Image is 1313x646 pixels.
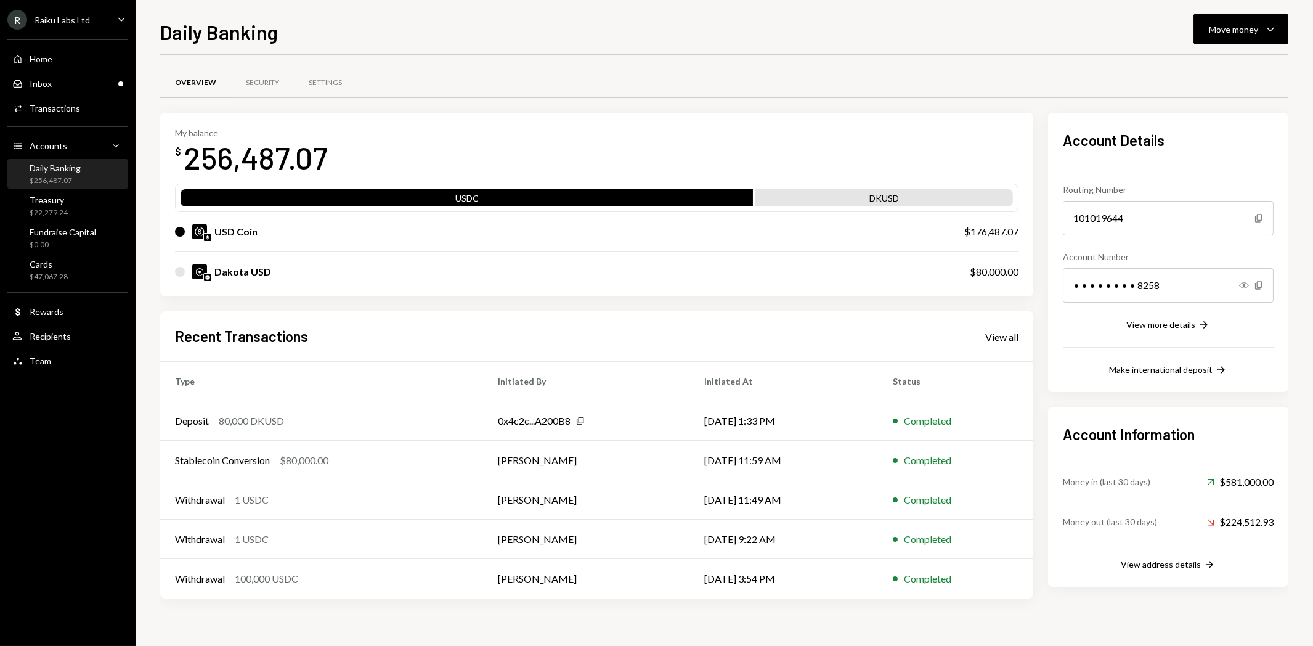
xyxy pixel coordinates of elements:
[7,300,128,322] a: Rewards
[175,453,270,468] div: Stablecoin Conversion
[30,208,68,218] div: $22,279.24
[1063,268,1274,303] div: • • • • • • • • 8258
[30,306,63,317] div: Rewards
[878,362,1033,401] th: Status
[1063,201,1274,235] div: 101019644
[7,255,128,285] a: Cards$47,067.28
[904,493,951,507] div: Completed
[1193,14,1288,44] button: Move money
[175,414,209,428] div: Deposit
[280,453,328,468] div: $80,000.00
[970,264,1018,279] div: $80,000.00
[235,493,269,507] div: 1 USDC
[204,274,211,281] img: base-mainnet
[1063,475,1150,488] div: Money in (last 30 days)
[1121,558,1216,572] button: View address details
[1207,515,1274,529] div: $224,512.93
[30,103,80,113] div: Transactions
[294,67,357,99] a: Settings
[246,78,279,88] div: Security
[30,356,51,366] div: Team
[175,145,181,158] div: $
[904,414,951,428] div: Completed
[689,559,877,599] td: [DATE] 3:54 PM
[985,331,1018,343] div: View all
[30,78,52,89] div: Inbox
[35,15,90,25] div: Raiku Labs Ltd
[483,480,689,520] td: [PERSON_NAME]
[192,224,207,239] img: USDC
[1126,319,1210,332] button: View more details
[175,571,225,586] div: Withdrawal
[214,264,271,279] div: Dakota USD
[483,559,689,599] td: [PERSON_NAME]
[7,47,128,70] a: Home
[204,234,211,241] img: ethereum-mainnet
[160,67,231,99] a: Overview
[235,532,269,547] div: 1 USDC
[904,532,951,547] div: Completed
[689,362,877,401] th: Initiated At
[1063,515,1157,528] div: Money out (last 30 days)
[1063,183,1274,196] div: Routing Number
[30,195,68,205] div: Treasury
[1207,475,1274,489] div: $581,000.00
[904,571,951,586] div: Completed
[231,67,294,99] a: Security
[30,240,96,250] div: $0.00
[184,138,327,177] div: 256,487.07
[7,97,128,119] a: Transactions
[30,54,52,64] div: Home
[689,480,877,520] td: [DATE] 11:49 AM
[1063,424,1274,444] h2: Account Information
[7,159,128,189] a: Daily Banking$256,487.07
[1063,130,1274,150] h2: Account Details
[181,192,753,209] div: USDC
[175,78,216,88] div: Overview
[160,362,483,401] th: Type
[7,191,128,221] a: Treasury$22,279.24
[1121,559,1201,570] div: View address details
[7,223,128,253] a: Fundraise Capital$0.00
[1109,364,1213,375] div: Make international deposit
[483,362,689,401] th: Initiated By
[689,441,877,480] td: [DATE] 11:59 AM
[175,493,225,507] div: Withdrawal
[30,259,68,269] div: Cards
[964,224,1018,239] div: $176,487.07
[30,272,68,282] div: $47,067.28
[7,350,128,372] a: Team
[904,453,951,468] div: Completed
[175,532,225,547] div: Withdrawal
[175,326,308,346] h2: Recent Transactions
[985,330,1018,343] a: View all
[192,264,207,279] img: DKUSD
[7,325,128,347] a: Recipients
[1109,364,1227,377] button: Make international deposit
[689,520,877,559] td: [DATE] 9:22 AM
[1209,23,1258,36] div: Move money
[214,224,258,239] div: USD Coin
[30,227,96,237] div: Fundraise Capital
[689,401,877,441] td: [DATE] 1:33 PM
[309,78,342,88] div: Settings
[30,331,71,341] div: Recipients
[219,414,284,428] div: 80,000 DKUSD
[1063,250,1274,263] div: Account Number
[1126,319,1195,330] div: View more details
[498,414,571,428] div: 0x4c2c...A200B8
[160,20,278,44] h1: Daily Banking
[755,192,1013,209] div: DKUSD
[30,141,67,151] div: Accounts
[483,520,689,559] td: [PERSON_NAME]
[7,134,128,157] a: Accounts
[235,571,298,586] div: 100,000 USDC
[483,441,689,480] td: [PERSON_NAME]
[175,128,327,138] div: My balance
[7,10,27,30] div: R
[7,72,128,94] a: Inbox
[30,176,81,186] div: $256,487.07
[30,163,81,173] div: Daily Banking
